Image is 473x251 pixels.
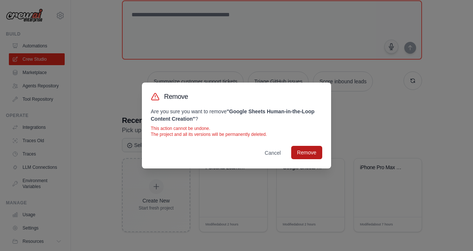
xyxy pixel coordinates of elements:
[259,146,287,160] button: Cancel
[151,108,314,122] strong: " Google Sheets Human-in-the-Loop Content Creation "
[151,125,322,131] p: This action cannot be undone.
[291,146,322,159] button: Remove
[151,108,322,123] p: Are you sure you want to remove ?
[164,91,188,102] h3: Remove
[151,131,322,137] p: The project and all its versions will be permanently deleted.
